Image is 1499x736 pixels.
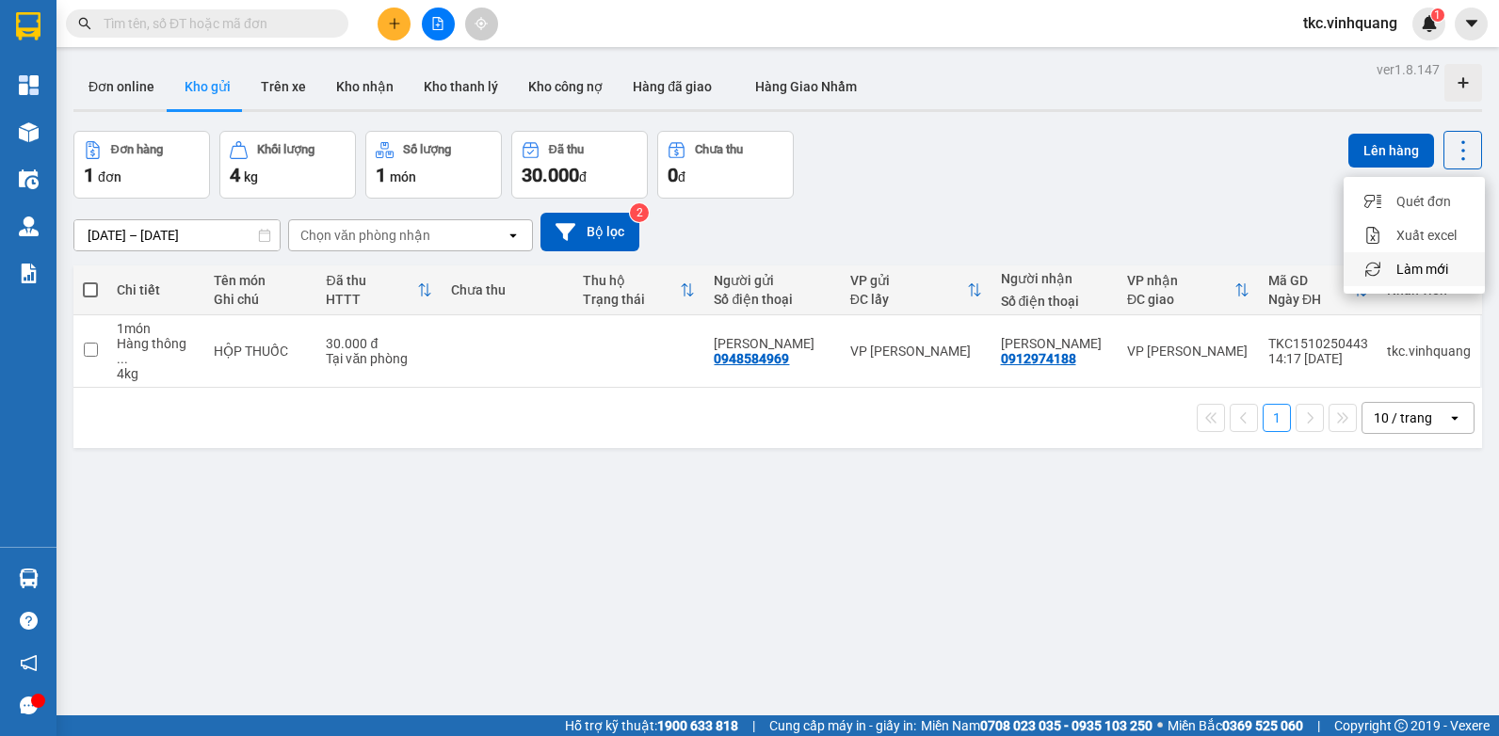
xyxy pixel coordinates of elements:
[1421,15,1438,32] img: icon-new-feature
[117,321,195,336] div: 1 món
[618,64,727,109] button: Hàng đã giao
[74,220,280,250] input: Select a date range.
[1259,265,1378,315] th: Toggle SortBy
[769,715,916,736] span: Cung cấp máy in - giấy in:
[506,228,521,243] svg: open
[186,97,353,115] strong: : [DOMAIN_NAME]
[549,143,584,156] div: Đã thu
[714,273,830,288] div: Người gửi
[84,164,94,186] span: 1
[573,265,705,315] th: Toggle SortBy
[431,17,444,30] span: file-add
[1288,11,1412,35] span: tkc.vinhquang
[117,366,195,381] div: 4 kg
[403,143,451,156] div: Số lượng
[475,17,488,30] span: aim
[244,169,258,184] span: kg
[1157,722,1163,729] span: ⚪️
[20,654,38,672] span: notification
[1268,351,1368,366] div: 14:17 [DATE]
[522,164,579,186] span: 30.000
[208,79,330,93] strong: Hotline : 0889 23 23 23
[219,131,356,199] button: Khối lượng4kg
[921,715,1152,736] span: Miền Nam
[1455,8,1488,40] button: caret-down
[73,64,169,109] button: Đơn online
[668,164,678,186] span: 0
[1127,344,1249,359] div: VP [PERSON_NAME]
[117,351,128,366] span: ...
[1444,64,1482,102] div: Tạo kho hàng mới
[1118,265,1259,315] th: Toggle SortBy
[678,169,685,184] span: đ
[630,203,649,222] sup: 2
[1268,292,1353,307] div: Ngày ĐH
[193,56,346,75] strong: PHIẾU GỬI HÀNG
[326,336,432,351] div: 30.000 đ
[1344,177,1485,294] ul: Menu
[850,344,982,359] div: VP [PERSON_NAME]
[388,17,401,30] span: plus
[511,131,648,199] button: Đã thu30.000đ
[20,612,38,630] span: question-circle
[980,718,1152,733] strong: 0708 023 035 - 0935 103 250
[16,12,40,40] img: logo-vxr
[1001,336,1108,351] div: MINH HƯƠNG
[657,718,738,733] strong: 1900 633 818
[1434,8,1441,22] span: 1
[583,273,681,288] div: Thu hộ
[1001,294,1108,309] div: Số điện thoại
[1127,292,1234,307] div: ĐC giao
[565,715,738,736] span: Hỗ trợ kỹ thuật:
[141,32,397,52] strong: CÔNG TY TNHH VĨNH QUANG
[1127,273,1234,288] div: VP nhận
[300,226,430,245] div: Chọn văn phòng nhận
[1268,336,1368,351] div: TKC1510250443
[1396,260,1448,279] span: Làm mới
[1168,715,1303,736] span: Miền Bắc
[326,292,417,307] div: HTTT
[321,64,409,109] button: Kho nhận
[246,64,321,109] button: Trên xe
[755,79,857,94] span: Hàng Giao Nhầm
[1263,404,1291,432] button: 1
[20,696,38,714] span: message
[98,169,121,184] span: đơn
[1396,226,1457,245] span: Xuất excel
[714,292,830,307] div: Số điện thoại
[186,100,231,114] span: Website
[1387,344,1471,359] div: tkc.vinhquang
[695,143,743,156] div: Chưa thu
[1377,59,1440,80] div: ver 1.8.147
[326,273,417,288] div: Đã thu
[1463,15,1480,32] span: caret-down
[214,273,307,288] div: Tên món
[378,8,411,40] button: plus
[365,131,502,199] button: Số lượng1món
[316,265,442,315] th: Toggle SortBy
[752,715,755,736] span: |
[19,216,39,236] img: warehouse-icon
[465,8,498,40] button: aim
[19,75,39,95] img: dashboard-icon
[1001,351,1076,366] div: 0912974188
[1222,718,1303,733] strong: 0369 525 060
[451,282,564,297] div: Chưa thu
[850,273,967,288] div: VP gửi
[409,64,513,109] button: Kho thanh lý
[1001,271,1108,286] div: Người nhận
[19,169,39,189] img: warehouse-icon
[376,164,386,186] span: 1
[214,344,307,359] div: HỘP THUỐC
[583,292,681,307] div: Trạng thái
[540,213,639,251] button: Bộ lọc
[257,143,314,156] div: Khối lượng
[117,336,195,366] div: Hàng thông thường
[19,264,39,283] img: solution-icon
[714,336,830,351] div: ĐỖ TRẦN
[1348,134,1434,168] button: Lên hàng
[390,169,416,184] span: món
[841,265,991,315] th: Toggle SortBy
[111,143,163,156] div: Đơn hàng
[78,17,91,30] span: search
